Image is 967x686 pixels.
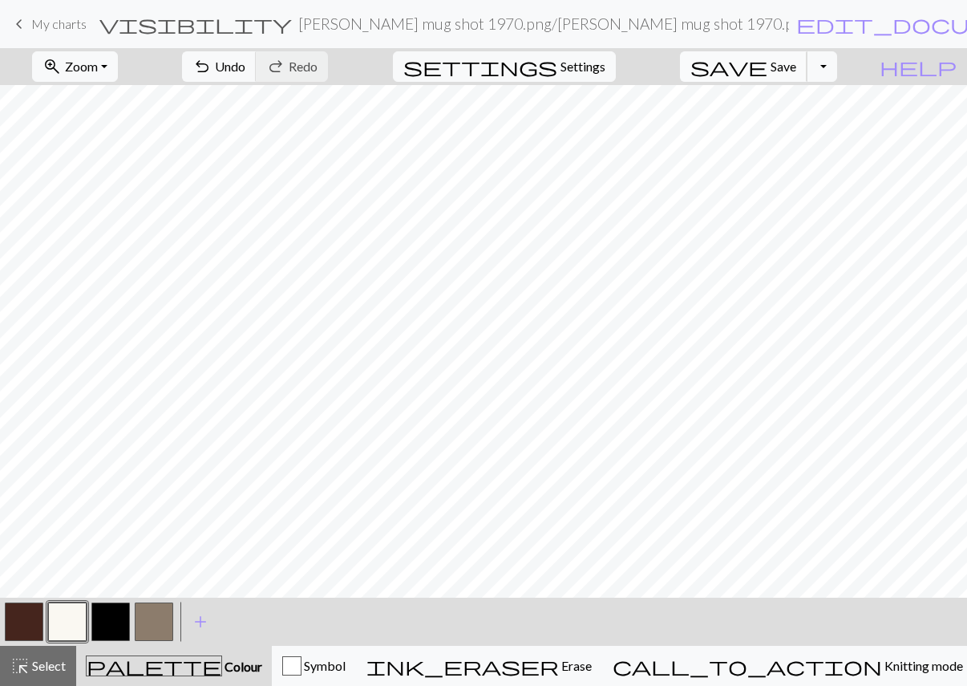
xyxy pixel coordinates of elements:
span: Settings [560,57,605,76]
i: Settings [403,57,557,76]
button: Zoom [32,51,118,82]
span: keyboard_arrow_left [10,13,29,35]
span: Zoom [65,59,98,74]
span: Colour [222,659,262,674]
span: undo [192,55,212,78]
span: Erase [559,658,592,673]
span: highlight_alt [10,655,30,677]
span: ink_eraser [366,655,559,677]
span: settings [403,55,557,78]
a: My charts [10,10,87,38]
span: help [880,55,957,78]
span: My charts [31,16,87,31]
span: Undo [215,59,245,74]
button: SettingsSettings [393,51,616,82]
span: visibility [99,13,292,35]
span: call_to_action [613,655,882,677]
span: palette [87,655,221,677]
span: save [690,55,767,78]
span: Symbol [301,658,346,673]
span: add [191,611,210,633]
span: Knitting mode [882,658,963,673]
span: zoom_in [42,55,62,78]
button: Colour [76,646,272,686]
button: Symbol [272,646,356,686]
button: Undo [182,51,257,82]
button: Erase [356,646,602,686]
h2: [PERSON_NAME] mug shot 1970.png / [PERSON_NAME] mug shot 1970.png [298,14,789,33]
span: Save [771,59,796,74]
span: Select [30,658,66,673]
button: Save [680,51,807,82]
